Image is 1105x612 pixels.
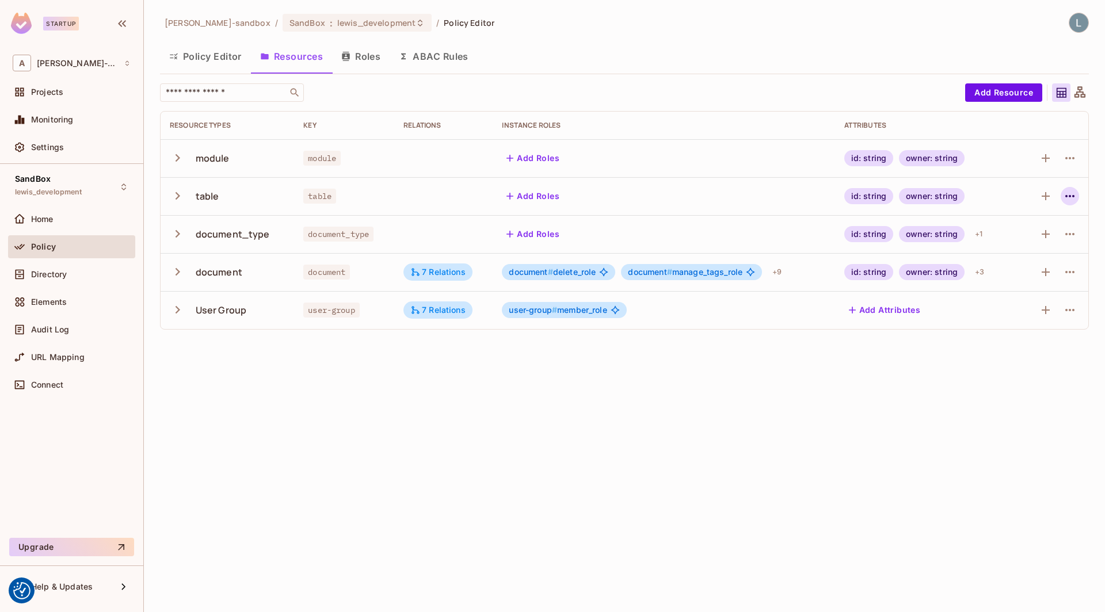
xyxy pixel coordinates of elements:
div: Key [303,121,385,130]
button: Roles [332,42,390,71]
span: manage_tags_role [628,267,742,277]
div: owner: string [899,264,965,280]
span: Settings [31,143,64,152]
div: id: string [844,188,894,204]
span: URL Mapping [31,353,85,362]
button: Consent Preferences [13,582,31,599]
button: Resources [251,42,332,71]
div: id: string [844,150,894,166]
span: table [303,189,336,204]
span: Audit Log [31,325,69,334]
div: Startup [43,17,79,30]
span: : [329,18,333,28]
button: Upgrade [9,538,134,556]
div: + 3 [970,263,989,281]
button: Add Roles [502,187,564,205]
span: document_type [303,227,374,242]
button: Policy Editor [160,42,251,71]
span: Elements [31,297,67,307]
span: Directory [31,270,67,279]
span: delete_role [509,267,596,277]
span: user-group [509,305,557,315]
span: module [303,151,341,166]
div: id: string [844,264,894,280]
div: User Group [196,304,247,316]
span: Monitoring [31,115,74,124]
span: lewis_development [337,17,416,28]
div: Attributes [844,121,1011,130]
div: module [196,152,230,165]
span: # [552,305,557,315]
button: ABAC Rules [390,42,478,71]
div: document [196,266,242,278]
span: document [303,265,350,280]
div: + 9 [768,263,786,281]
li: / [436,17,439,28]
button: Add Roles [502,149,564,167]
span: Projects [31,87,63,97]
span: lewis_development [15,188,82,197]
span: Policy Editor [444,17,494,28]
div: 7 Relations [410,305,466,315]
span: the active workspace [165,17,270,28]
div: 7 Relations [410,267,466,277]
img: Lewis Youl [1069,13,1088,32]
button: Add Attributes [844,301,925,319]
span: Home [31,215,54,224]
div: owner: string [899,150,965,166]
span: SandBox [15,174,51,183]
button: Add Roles [502,225,564,243]
div: table [196,190,219,202]
div: Relations [403,121,483,130]
div: document_type [196,228,270,240]
span: SandBox [289,17,325,28]
span: Connect [31,380,63,389]
div: Resource Types [170,121,285,130]
span: Workspace: alex-trustflight-sandbox [37,59,118,68]
div: + 1 [970,225,987,243]
img: SReyMgAAAABJRU5ErkJggg== [11,13,32,34]
span: # [667,267,672,277]
span: document [509,267,552,277]
img: Revisit consent button [13,582,31,599]
span: Policy [31,242,56,251]
span: # [548,267,553,277]
span: member_role [509,305,607,315]
span: A [13,55,31,71]
div: Instance roles [502,121,825,130]
div: owner: string [899,188,965,204]
div: id: string [844,226,894,242]
span: document [628,267,672,277]
li: / [275,17,278,28]
span: user-group [303,303,360,318]
div: owner: string [899,226,965,242]
button: Add Resource [965,83,1042,102]
span: Help & Updates [31,582,93,591]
